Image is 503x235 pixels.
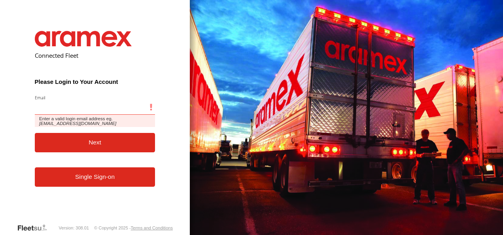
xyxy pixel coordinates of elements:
label: Email [35,95,155,100]
span: Enter a valid login email address eg. [35,115,155,127]
a: Terms and Conditions [131,226,173,230]
button: Next [35,133,155,152]
a: Single Sign-on [35,167,155,187]
h2: Connected Fleet [35,51,155,59]
h3: Please Login to Your Account [35,78,155,85]
em: [EMAIL_ADDRESS][DOMAIN_NAME] [39,121,116,126]
img: Aramex [35,31,132,47]
a: Visit our Website [17,224,53,232]
div: © Copyright 2025 - [94,226,173,230]
div: Version: 308.01 [59,226,89,230]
